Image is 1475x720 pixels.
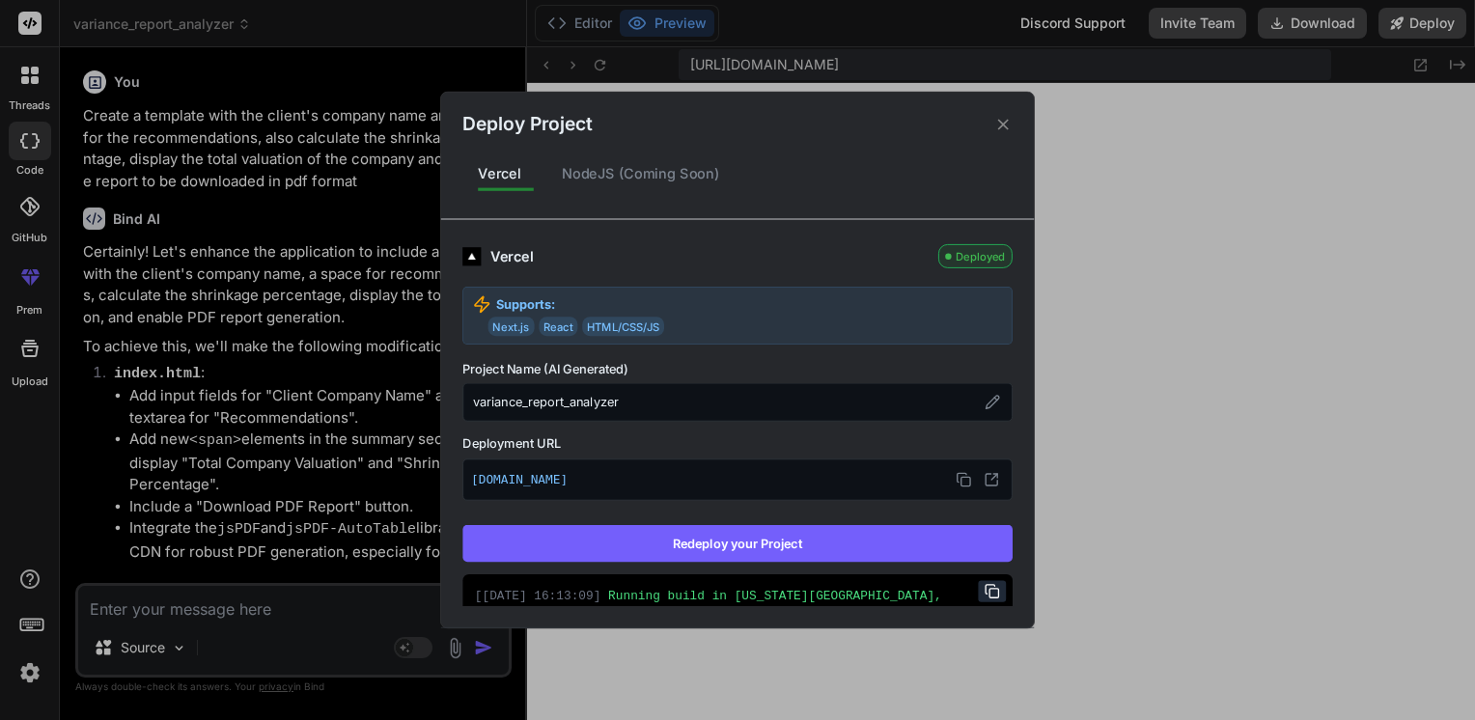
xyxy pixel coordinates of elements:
[979,467,1004,492] button: Open in new tab
[952,467,977,492] button: Copy URL
[582,317,664,336] span: HTML/CSS/JS
[462,247,481,265] img: logo
[488,317,535,336] span: Next.js
[475,587,1000,623] div: Running build in [US_STATE][GEOGRAPHIC_DATA], [GEOGRAPHIC_DATA] (East) – iad1
[462,383,1013,422] div: variance_report_analyzer
[539,317,577,336] span: React
[471,467,1004,492] p: [DOMAIN_NAME]
[982,392,1003,413] button: Edit project name
[938,244,1013,268] div: Deployed
[490,246,929,267] div: Vercel
[979,581,1007,602] button: Copy URL
[462,434,1013,453] label: Deployment URL
[462,153,537,194] div: Vercel
[462,525,1013,562] button: Redeploy your Project
[546,153,736,194] div: NodeJS (Coming Soon)
[496,295,556,314] strong: Supports:
[462,111,592,139] h2: Deploy Project
[475,590,601,603] span: [ [DATE] 16:13:09 ]
[462,360,1013,378] label: Project Name (AI Generated)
